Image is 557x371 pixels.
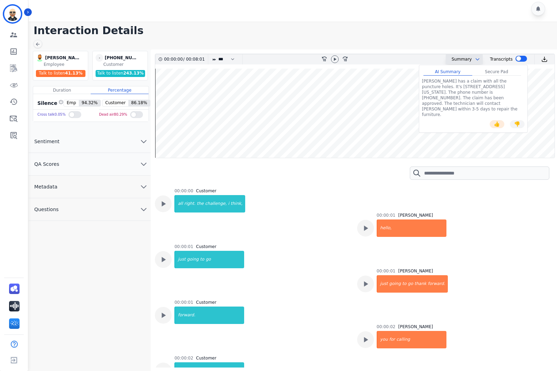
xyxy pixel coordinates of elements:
[103,62,146,67] div: Customer
[230,195,245,212] div: think,
[414,275,427,293] div: thank
[36,100,63,107] div: Silence
[196,300,216,305] div: Customer
[96,70,145,77] div: Talk to listen
[37,110,66,120] div: Cross talk 0.05 %
[175,307,244,324] div: forward.
[174,300,193,305] div: 00:00:01
[44,62,86,67] div: Employee
[490,54,513,64] div: Transcripts
[490,120,504,128] button: 👍
[446,54,472,64] div: Summary
[377,275,389,293] div: just
[472,56,480,62] button: chevron down
[123,71,143,76] span: 243.13 %
[398,324,433,330] div: [PERSON_NAME]
[140,137,148,146] svg: chevron down
[175,195,183,212] div: all
[185,54,204,64] div: 00:08:01
[183,195,196,212] div: right.
[422,78,525,117] div: [PERSON_NAME] has a claim with all the puncture holes. It's [STREET_ADDRESS][US_STATE]. The phone...
[174,355,193,361] div: 00:00:02
[475,56,480,62] svg: chevron down
[99,110,127,120] div: Dead air 80.29 %
[205,251,244,268] div: go
[64,100,79,106] span: Emp
[29,138,65,145] span: Sentiment
[45,54,80,62] div: [PERSON_NAME]
[196,244,216,249] div: Customer
[472,68,521,76] div: Secure Pad
[427,275,448,293] div: forward.
[29,153,151,176] button: QA Scores chevron down
[29,206,64,213] span: Questions
[389,275,402,293] div: going
[164,54,183,64] div: 00:00:00
[377,219,446,237] div: hello,
[174,244,193,249] div: 00:00:01
[175,251,186,268] div: just
[164,54,206,64] div: /
[398,212,433,218] div: [PERSON_NAME]
[4,6,21,22] img: Bordered avatar
[174,188,193,194] div: 00:00:00
[29,198,151,221] button: Questions chevron down
[377,331,389,348] div: you
[105,54,140,62] div: [PHONE_NUMBER]
[103,100,128,106] span: Customer
[423,68,472,76] div: AI Summary
[91,86,148,94] div: Percentage
[128,100,150,106] span: 86.18 %
[204,195,227,212] div: challenge,
[29,176,151,198] button: Metadata chevron down
[140,183,148,191] svg: chevron down
[227,195,230,212] div: i
[186,251,200,268] div: going
[398,268,433,274] div: [PERSON_NAME]
[377,268,396,274] div: 00:00:01
[407,275,414,293] div: go
[510,120,525,128] button: 👎
[29,183,63,190] span: Metadata
[140,205,148,214] svg: chevron down
[396,331,446,348] div: calling
[377,324,396,330] div: 00:00:02
[389,331,396,348] div: for
[29,161,65,168] span: QA Scores
[377,212,396,218] div: 00:00:01
[200,251,205,268] div: to
[29,130,151,153] button: Sentiment chevron down
[196,188,216,194] div: Customer
[65,71,83,76] span: 41.13 %
[33,24,557,37] h1: Interaction Details
[196,355,216,361] div: Customer
[36,70,85,77] div: Talk to listen
[196,195,204,212] div: the
[401,275,407,293] div: to
[140,160,148,168] svg: chevron down
[79,100,100,106] span: 94.32 %
[33,86,91,94] div: Duration
[541,56,548,62] img: download audio
[96,54,103,62] span: -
